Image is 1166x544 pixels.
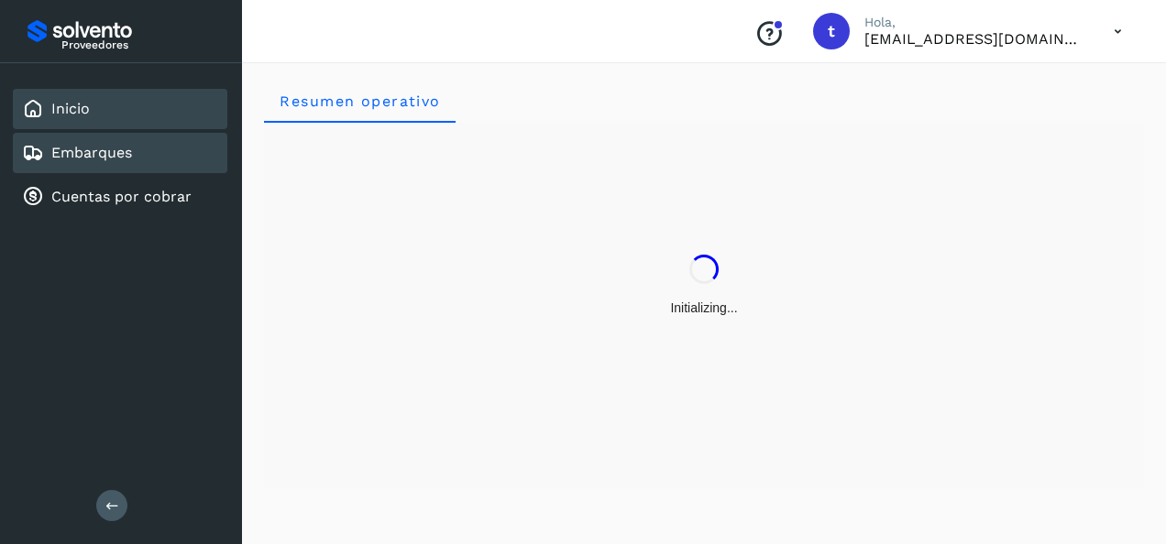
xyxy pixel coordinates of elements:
p: Proveedores [61,38,220,51]
div: Embarques [13,133,227,173]
a: Inicio [51,100,90,117]
div: Inicio [13,89,227,129]
a: Cuentas por cobrar [51,188,192,205]
a: Embarques [51,144,132,161]
p: trasportesmoncada@hotmail.com [864,30,1084,48]
div: Cuentas por cobrar [13,177,227,217]
p: Hola, [864,15,1084,30]
span: Resumen operativo [279,92,441,110]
